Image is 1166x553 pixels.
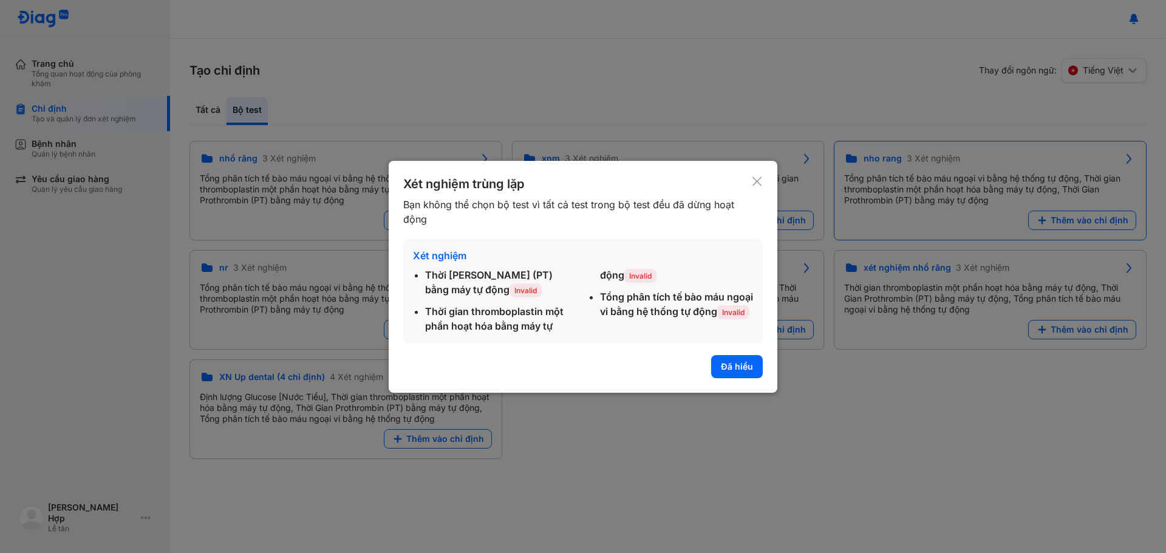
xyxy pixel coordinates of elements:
div: Xét nghiệm [413,248,753,263]
div: Thời [PERSON_NAME] (PT) bằng máy tự động [425,268,578,297]
button: Đã hiểu [711,355,763,378]
div: Xét nghiệm trùng lặp [403,175,751,192]
div: Tổng phân tích tế bào máu ngoại vi bằng hệ thống tự động [600,290,753,319]
span: Invalid [510,283,542,297]
span: Invalid [717,305,749,319]
div: Bạn không thể chọn bộ test vì tất cả test trong bộ test đều đã dừng hoạt động [403,197,751,226]
span: Invalid [624,269,656,283]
